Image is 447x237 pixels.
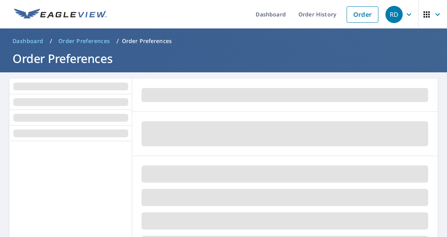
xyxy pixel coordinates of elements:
[50,36,52,46] li: /
[116,36,119,46] li: /
[55,35,113,47] a: Order Preferences
[347,6,378,23] a: Order
[58,37,110,45] span: Order Preferences
[13,37,44,45] span: Dashboard
[122,37,172,45] p: Order Preferences
[385,6,403,23] div: RD
[14,9,107,20] img: EV Logo
[9,35,47,47] a: Dashboard
[9,35,438,47] nav: breadcrumb
[9,50,438,66] h1: Order Preferences
[9,79,132,141] div: tab-list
